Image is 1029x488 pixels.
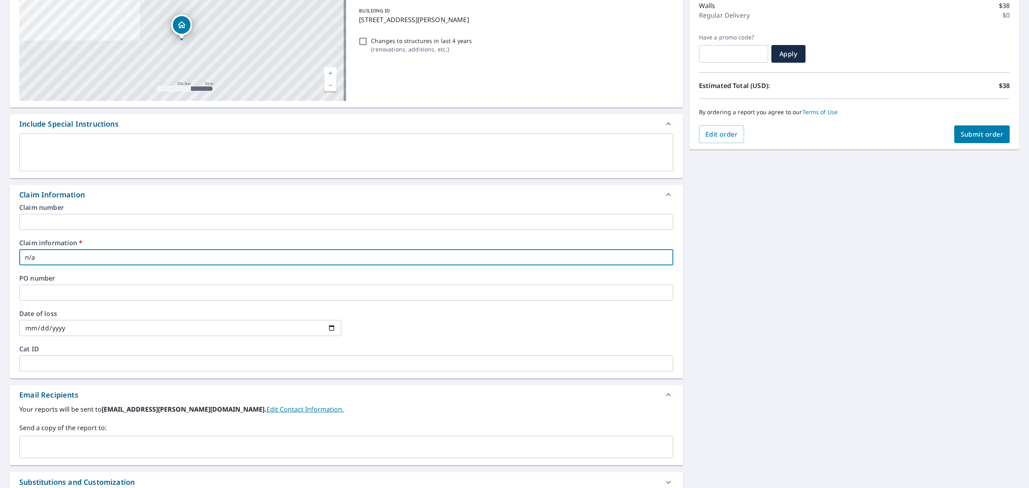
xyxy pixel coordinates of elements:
div: Substitutions and Customization [19,477,135,488]
label: Your reports will be sent to [19,404,673,414]
p: BUILDING ID [359,7,390,14]
p: By ordering a report you agree to our [699,109,1010,116]
button: Apply [771,45,806,63]
b: [EMAIL_ADDRESS][PERSON_NAME][DOMAIN_NAME]. [102,405,266,414]
div: Email Recipients [19,390,78,400]
div: Claim Information [10,185,683,204]
span: Apply [778,49,799,58]
button: Edit order [699,125,744,143]
p: ( renovations, additions, etc. ) [371,45,472,53]
label: PO number [19,275,673,281]
p: $0 [1002,10,1010,20]
label: Send a copy of the report to: [19,423,673,433]
p: $38 [999,81,1010,90]
label: Date of loss [19,310,341,317]
p: Estimated Total (USD): [699,81,855,90]
button: Submit order [954,125,1010,143]
a: Current Level 17, Zoom In [324,67,336,79]
label: Claim information [19,240,673,246]
p: [STREET_ADDRESS][PERSON_NAME] [359,15,670,25]
a: Current Level 17, Zoom Out [324,79,336,91]
a: Terms of Use [802,108,838,116]
div: Claim Information [19,189,85,200]
p: $38 [999,1,1010,10]
span: Edit order [705,130,738,139]
div: Include Special Instructions [19,119,119,129]
a: EditContactInfo [266,405,344,414]
span: Submit order [961,130,1004,139]
div: Dropped pin, building 1, Residential property, 1655 Beeler Ave Indianapolis, IN 46224 [171,14,192,39]
label: Cat ID [19,346,673,352]
p: Walls [699,1,715,10]
p: Regular Delivery [699,10,750,20]
label: Claim number [19,204,673,211]
div: Include Special Instructions [10,114,683,133]
div: Email Recipients [10,385,683,404]
p: Changes to structures in last 4 years [371,37,472,45]
label: Have a promo code? [699,34,768,41]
